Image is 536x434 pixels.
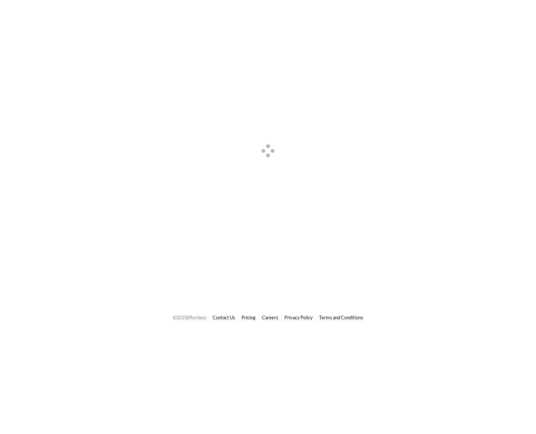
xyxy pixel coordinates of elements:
a: Careers [262,315,278,320]
a: Privacy Policy [284,315,313,320]
a: Terms and Conditions [319,315,363,320]
a: Pricing [241,315,256,320]
span: © 2025 Effortless [173,315,206,320]
a: Contact Us [213,315,235,320]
